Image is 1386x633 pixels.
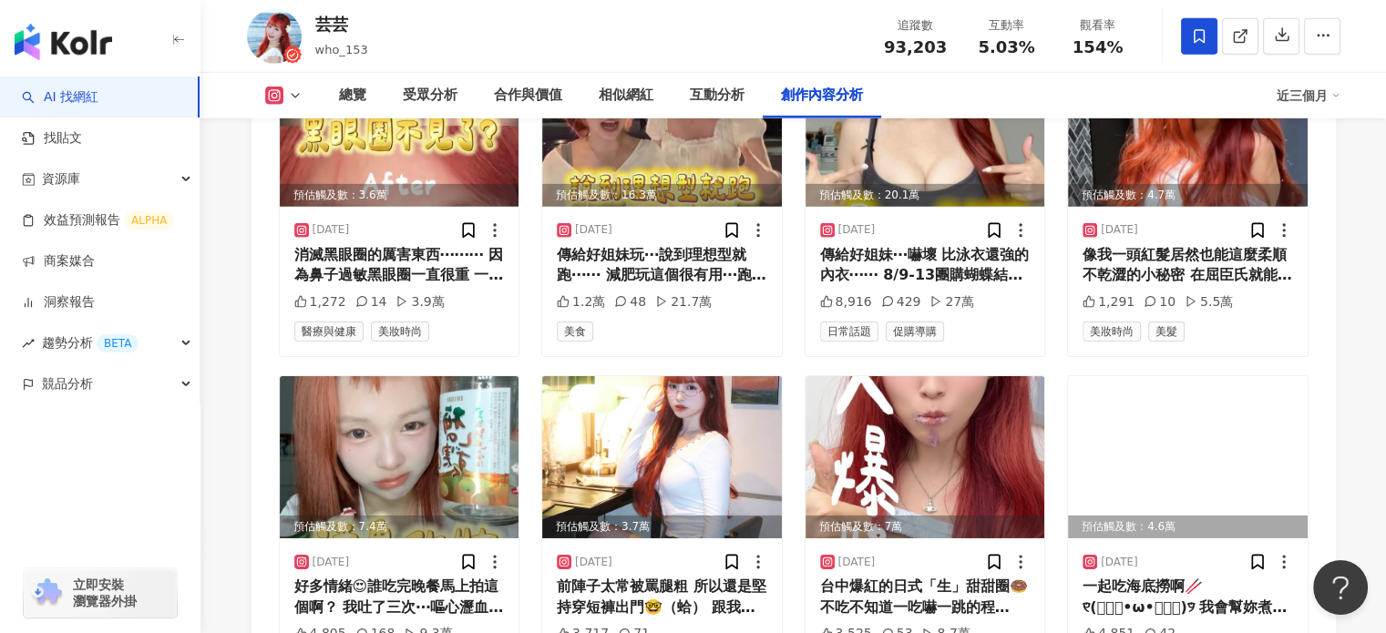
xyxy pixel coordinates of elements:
[371,322,429,342] span: 美妝時尚
[22,129,82,148] a: 找貼文
[972,16,1042,35] div: 互動率
[1068,376,1308,538] div: post-image預估觸及數：4.6萬
[315,43,368,56] span: who_153
[1148,322,1185,342] span: 美髮
[339,85,366,107] div: 總覽
[886,322,944,342] span: 促購導購
[929,293,974,311] div: 27萬
[395,293,444,311] div: 3.9萬
[42,158,80,199] span: 資源庫
[820,322,878,342] span: 日常話題
[42,363,93,404] span: 競品分析
[806,376,1045,538] div: post-image預估觸及數：7萬
[806,184,1045,207] div: 預估觸及數：20.1萬
[881,16,950,35] div: 追蹤數
[1144,293,1176,311] div: 10
[22,252,95,271] a: 商案媒合
[614,293,646,311] div: 48
[1063,16,1133,35] div: 觀看率
[403,85,457,107] div: 受眾分析
[806,516,1045,538] div: 預估觸及數：7萬
[881,293,921,311] div: 429
[575,555,612,570] div: [DATE]
[542,376,782,538] img: post-image
[557,245,767,286] div: 傳給好姐妹玩⋯說到理想型就跑⋯⋯ 減肥玩這個很有用⋯跑到快喘暈😍😍 兩個貪心女 我們全部都要
[542,184,782,207] div: 預估觸及數：16.3萬
[838,555,876,570] div: [DATE]
[1068,184,1308,207] div: 預估觸及數：4.7萬
[280,184,519,207] div: 預估觸及數：3.6萬
[280,45,519,207] img: post-image
[884,37,947,56] span: 93,203
[42,322,139,363] span: 趨勢分析
[1083,577,1293,618] div: 一起吃海底撈啊🥢୧⃛(๑⃙⃘•ω•๑⃙⃘)୨⃛ 我會幫妳煮肉喔⋯哈哈哈哈哈哈 那天在等餐 小念突然說 誒妳這樣很好看拍幾張 果然隨手拍的最出片😎 也喜歡隨手被主動紀錄 幸福 被在乎的感覺真好
[355,293,387,311] div: 14
[280,45,519,207] div: post-image預估觸及數：3.6萬
[15,24,112,60] img: logo
[542,45,782,207] div: post-image預估觸及數：16.3萬
[542,45,782,207] img: post-image
[22,88,98,107] a: searchAI 找網紅
[1068,45,1308,207] img: post-image
[557,577,767,618] div: 前陣子太常被罵腿粗 所以還是堅持穿短褲出門🤓（蛤） 跟我一起吃提[PERSON_NAME]蘇🤓🥸🍰
[1068,45,1308,207] div: post-image商業合作預估觸及數：4.7萬
[73,577,137,609] span: 立即安裝 瀏覽器外掛
[1068,376,1308,538] img: post-image
[1083,293,1134,311] div: 1,291
[294,577,505,618] div: 好多情緒😍誰吃完晚餐馬上拍這個啊？ 我吐了三次⋯嘔心瀝血之作⋯ 我平常酒量不是這樣的⋯真的太快了⋯ 真的好難剪 求稱讚😍💅🏻（蛤） #酒鬼化妝挑戰
[247,9,302,64] img: KOL Avatar
[280,516,519,538] div: 預估觸及數：7.4萬
[280,376,519,538] div: post-image預估觸及數：7.4萬
[978,38,1034,56] span: 5.03%
[542,516,782,538] div: 預估觸及數：3.7萬
[557,293,605,311] div: 1.2萬
[575,222,612,238] div: [DATE]
[1083,322,1141,342] span: 美妝時尚
[838,222,876,238] div: [DATE]
[1068,516,1308,538] div: 預估觸及數：4.6萬
[557,322,593,342] span: 美食
[690,85,744,107] div: 互動分析
[24,568,177,618] a: chrome extension立即安裝 瀏覽器外掛
[820,577,1031,618] div: 台中爆紅的日式「生」甜甜圈🍩 不吃不知道一吃嚇一跳的程度⋯⋯ 這間位於公益路上的 @daykeydonut 不用飛日本也可以吃到東京道地的風味 一秒飛日本的感覺 因為使用日本進口高級麵粉！所以皮...
[313,555,350,570] div: [DATE]
[294,245,505,286] div: 消滅黑眼圈的厲害東西⋯⋯⋯ 因為鼻子過敏黑眼圈一直很重 一直很想打熊貓針但猶豫很久也爬了很多文 最後才決定去諮詢昀漾！！我真的爬了超～多～ 其實能改善70-80%我就很感動了！因為還有點眼袋 這...
[1083,245,1293,286] div: 像我一頭紅髮居然也能這麼柔順不乾澀的小秘密 在屈臣氏就能找到粗硬髮染燙救星◟( ᵒ̴̶̷̥ ·̫ ᵒ̴̶̷̣ ) 我選的是“紫光抗毛躁系列” 含有美容氧氣水 而且是專門為了粗硬髮設計的 洗起來很...
[1185,293,1233,311] div: 5.5萬
[781,85,863,107] div: 創作內容分析
[806,45,1045,207] div: post-image商業合作預估觸及數：20.1萬
[294,293,346,311] div: 1,272
[280,376,519,538] img: post-image
[22,211,174,230] a: 效益預測報告ALPHA
[1101,555,1138,570] div: [DATE]
[655,293,712,311] div: 21.7萬
[599,85,653,107] div: 相似網紅
[806,376,1045,538] img: post-image
[22,293,95,311] a: 洞察報告
[1101,222,1138,238] div: [DATE]
[1277,81,1340,110] div: 近三個月
[494,85,562,107] div: 合作與價值
[22,337,35,350] span: rise
[29,578,65,607] img: chrome extension
[542,376,782,538] div: post-image預估觸及數：3.7萬
[1313,560,1368,615] iframe: Help Scout Beacon - Open
[820,245,1031,286] div: 傳給好姐妹⋯嚇壞 比泳衣還強的內衣⋯⋯ 8/9-13團購蝴蝶結集中內衣&無痕聚攏內衣 留言標記一位好姐妹 或是打想要之類的 我抽獎！！！ 🎀蝴蝶結是成套 有兩色 黑白 團購價$1250 前兩天下...
[313,222,350,238] div: [DATE]
[806,45,1045,207] img: post-image
[294,322,364,342] span: 醫療與健康
[315,13,368,36] div: 芸芸
[820,293,872,311] div: 8,916
[1073,38,1124,56] span: 154%
[97,334,139,352] div: BETA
